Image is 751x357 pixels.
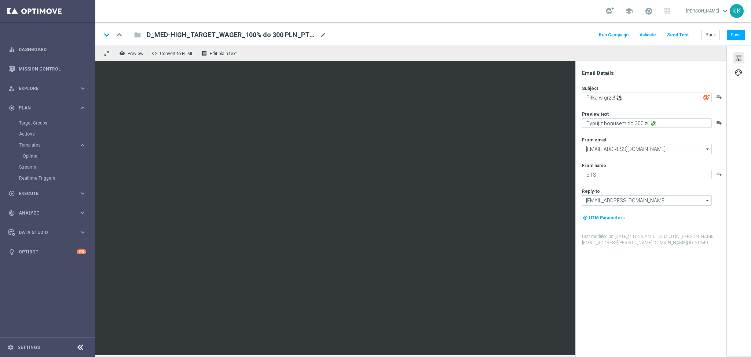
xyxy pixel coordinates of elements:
div: Analyze [8,210,79,216]
div: Data Studio [8,229,79,236]
label: Last modified on [DATE] at 10:23 AM UTC-02:00 by [PERSON_NAME][EMAIL_ADDRESS][PERSON_NAME][DOMAIN... [582,234,726,246]
label: Reply-to [582,188,600,194]
a: Dashboard [19,40,86,59]
div: Target Groups [19,118,95,129]
i: play_circle_outline [8,190,15,197]
button: playlist_add [716,94,722,100]
span: D_MED-HIGH_TARGET_WAGER_100% do 300 PLN_PTLW_230925 [147,30,317,39]
span: palette [734,68,743,77]
a: Target Groups [19,120,76,126]
button: Mission Control [8,66,87,72]
i: keyboard_arrow_right [79,104,86,111]
i: settings [7,344,14,351]
span: Convert to HTML [160,51,193,56]
i: arrow_drop_down [704,196,711,205]
span: tune [734,53,743,63]
button: lightbulb Optibot +10 [8,249,87,255]
img: optiGenie.svg [703,94,710,101]
i: keyboard_arrow_right [79,190,86,197]
a: Mission Control [19,59,86,79]
div: Realtime Triggers [19,173,95,184]
a: Settings [18,345,40,350]
i: person_search [8,85,15,92]
span: | ID: 20649 [687,240,708,245]
div: Optibot [8,242,86,262]
span: Validate [640,32,656,37]
a: Streams [19,164,76,170]
i: track_changes [8,210,15,216]
i: gps_fixed [8,105,15,111]
i: arrow_drop_down [704,144,711,154]
button: Save [727,30,745,40]
span: Explore [19,86,79,91]
div: Explore [8,85,79,92]
div: Optimail [23,151,95,162]
span: Templates [19,143,72,147]
button: Data Studio keyboard_arrow_right [8,230,87,235]
i: keyboard_arrow_right [79,85,86,92]
button: play_circle_outline Execute keyboard_arrow_right [8,191,87,196]
i: keyboard_arrow_right [79,209,86,216]
button: Back [701,30,720,40]
button: palette [733,66,744,78]
div: Email Details [582,70,726,76]
i: my_location [583,215,588,220]
span: Analyze [19,211,79,215]
button: equalizer Dashboard [8,47,87,53]
label: Subject [582,86,598,91]
div: Actions [19,129,95,140]
button: my_location UTM Parameters [582,214,626,222]
span: school [625,7,633,15]
span: mode_edit [320,32,326,38]
span: Edit plain text [210,51,237,56]
div: Execute [8,190,79,197]
span: code [151,50,157,56]
i: keyboard_arrow_down [101,29,112,40]
label: From email [582,137,606,143]
i: receipt [201,50,207,56]
i: remove_red_eye [119,50,125,56]
button: code Convert to HTML [150,48,197,58]
button: gps_fixed Plan keyboard_arrow_right [8,105,87,111]
a: Optimail [23,153,76,159]
input: Select [582,144,712,154]
button: track_changes Analyze keyboard_arrow_right [8,210,87,216]
span: UTM Parameters [589,215,625,220]
button: remove_red_eye Preview [117,48,147,58]
div: +10 [77,249,86,254]
span: Plan [19,106,79,110]
i: keyboard_arrow_right [79,142,86,149]
a: Realtime Triggers [19,175,76,181]
label: Preview text [582,111,609,117]
div: Dashboard [8,40,86,59]
i: lightbulb [8,249,15,255]
label: From name [582,163,606,169]
button: playlist_add [716,171,722,177]
div: Streams [19,162,95,173]
span: keyboard_arrow_down [721,7,729,15]
button: playlist_add [716,120,722,126]
span: Data Studio [19,230,79,235]
div: Templates [19,143,79,147]
button: Validate [638,30,657,40]
button: receipt Edit plain text [199,48,240,58]
span: Preview [128,51,143,56]
a: Optibot [19,242,77,262]
a: [PERSON_NAME]keyboard_arrow_down [685,6,730,17]
button: Send Test [666,30,690,40]
button: Templates keyboard_arrow_right [19,142,87,148]
div: Mission Control [8,59,86,79]
button: person_search Explore keyboard_arrow_right [8,86,87,91]
div: Plan [8,105,79,111]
